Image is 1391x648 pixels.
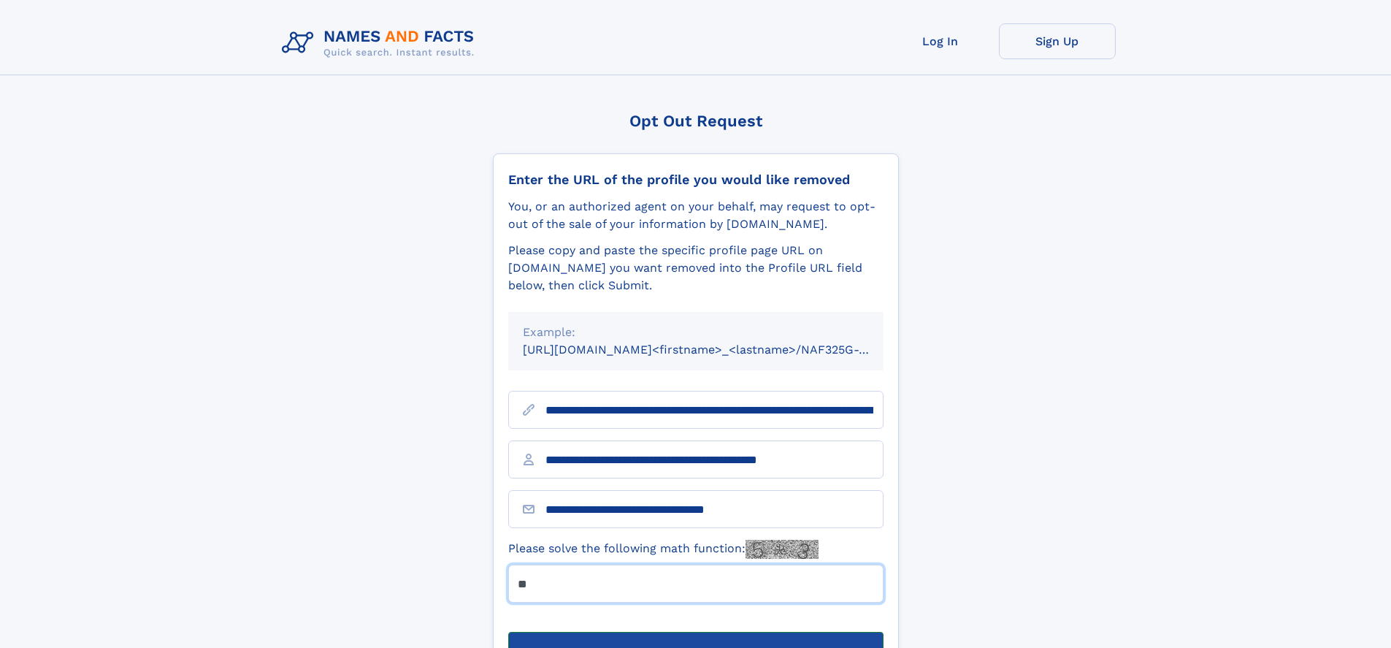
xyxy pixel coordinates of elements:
div: Example: [523,324,869,341]
a: Log In [882,23,999,59]
div: Please copy and paste the specific profile page URL on [DOMAIN_NAME] you want removed into the Pr... [508,242,884,294]
small: [URL][DOMAIN_NAME]<firstname>_<lastname>/NAF325G-xxxxxxxx [523,343,911,357]
div: Enter the URL of the profile you would like removed [508,172,884,188]
label: Please solve the following math function: [508,540,819,559]
a: Sign Up [999,23,1116,59]
div: You, or an authorized agent on your behalf, may request to opt-out of the sale of your informatio... [508,198,884,233]
img: Logo Names and Facts [276,23,486,63]
div: Opt Out Request [493,112,899,130]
